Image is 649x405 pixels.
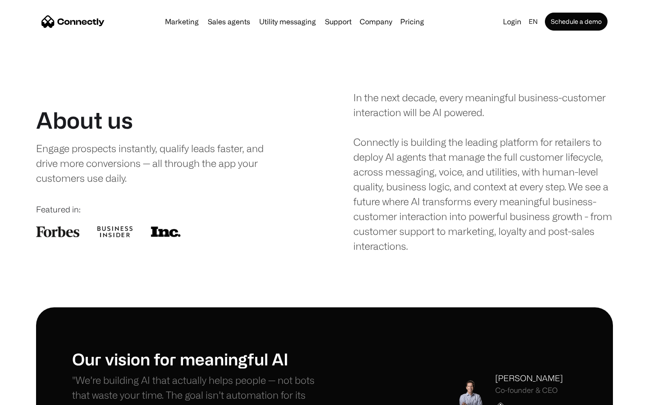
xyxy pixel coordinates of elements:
div: Co-founder & CEO [495,386,563,395]
div: Featured in: [36,203,296,216]
a: Login [499,15,525,28]
a: Marketing [161,18,202,25]
aside: Language selected: English [9,388,54,402]
div: [PERSON_NAME] [495,372,563,384]
div: en [529,15,538,28]
div: In the next decade, every meaningful business-customer interaction will be AI powered. Connectly ... [353,90,613,253]
a: Schedule a demo [545,13,608,31]
div: Engage prospects instantly, qualify leads faster, and drive more conversions — all through the ap... [36,141,283,185]
h1: About us [36,107,133,134]
a: Sales agents [204,18,254,25]
div: Company [360,15,392,28]
a: Support [321,18,355,25]
a: Utility messaging [256,18,320,25]
ul: Language list [18,389,54,402]
h1: Our vision for meaningful AI [72,349,324,369]
a: Pricing [397,18,428,25]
